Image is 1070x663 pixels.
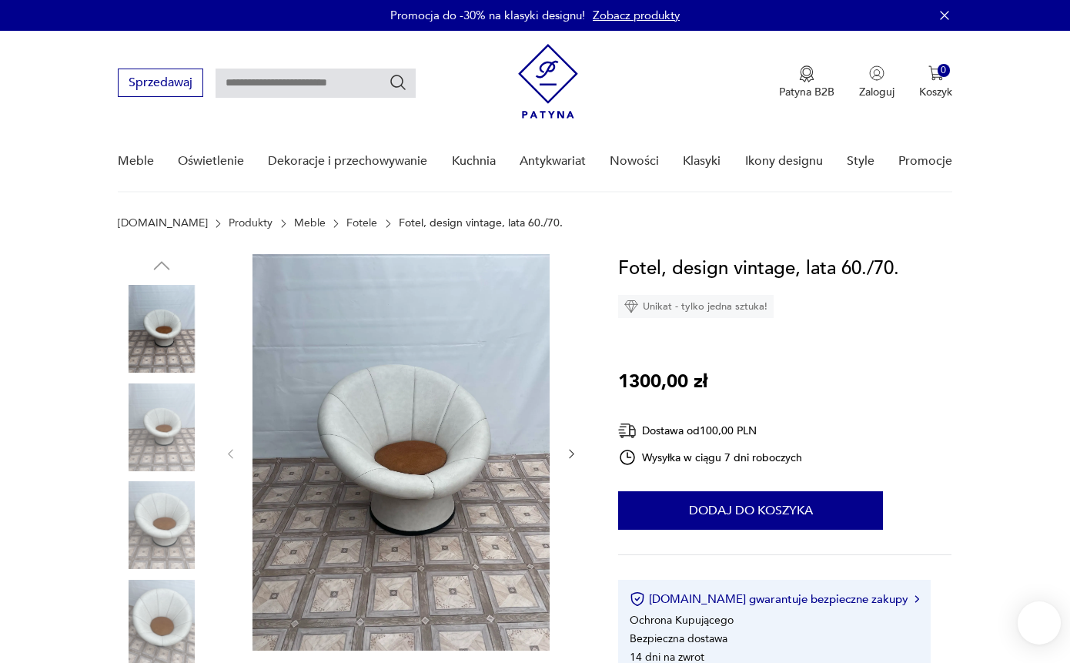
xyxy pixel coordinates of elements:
[518,44,578,119] img: Patyna - sklep z meblami i dekoracjami vintage
[118,481,206,569] img: Zdjęcie produktu Fotel, design vintage, lata 60./70.
[847,132,874,191] a: Style
[118,79,203,89] a: Sprzedawaj
[915,595,919,603] img: Ikona strzałki w prawo
[618,491,883,530] button: Dodaj do koszyka
[630,591,918,607] button: [DOMAIN_NAME] gwarantuje bezpieczne zakupy
[618,254,899,283] h1: Fotel, design vintage, lata 60./70.
[928,65,944,81] img: Ikona koszyka
[229,217,273,229] a: Produkty
[745,132,823,191] a: Ikony designu
[452,132,496,191] a: Kuchnia
[919,65,952,99] button: 0Koszyk
[898,132,952,191] a: Promocje
[779,65,834,99] button: Patyna B2B
[618,448,803,467] div: Wysyłka w ciągu 7 dni roboczych
[630,631,727,646] li: Bezpieczna dostawa
[859,65,894,99] button: Zaloguj
[118,69,203,97] button: Sprzedawaj
[779,65,834,99] a: Ikona medaluPatyna B2B
[799,65,814,82] img: Ikona medalu
[618,421,637,440] img: Ikona dostawy
[118,285,206,373] img: Zdjęcie produktu Fotel, design vintage, lata 60./70.
[919,85,952,99] p: Koszyk
[520,132,586,191] a: Antykwariat
[389,73,407,92] button: Szukaj
[118,132,154,191] a: Meble
[118,217,208,229] a: [DOMAIN_NAME]
[118,383,206,471] img: Zdjęcie produktu Fotel, design vintage, lata 60./70.
[869,65,884,81] img: Ikonka użytkownika
[390,8,585,23] p: Promocja do -30% na klasyki designu!
[683,132,721,191] a: Klasyki
[610,132,659,191] a: Nowości
[346,217,377,229] a: Fotele
[618,367,707,397] p: 1300,00 zł
[618,295,774,318] div: Unikat - tylko jedna sztuka!
[178,132,244,191] a: Oświetlenie
[252,254,550,651] img: Zdjęcie produktu Fotel, design vintage, lata 60./70.
[1018,601,1061,645] iframe: Smartsupp widget button
[618,421,803,440] div: Dostawa od 100,00 PLN
[294,217,326,229] a: Meble
[624,300,638,313] img: Ikona diamentu
[630,613,734,628] li: Ochrona Kupującego
[938,64,951,77] div: 0
[779,85,834,99] p: Patyna B2B
[630,591,645,607] img: Ikona certyfikatu
[859,85,894,99] p: Zaloguj
[399,217,563,229] p: Fotel, design vintage, lata 60./70.
[268,132,427,191] a: Dekoracje i przechowywanie
[593,8,680,23] a: Zobacz produkty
